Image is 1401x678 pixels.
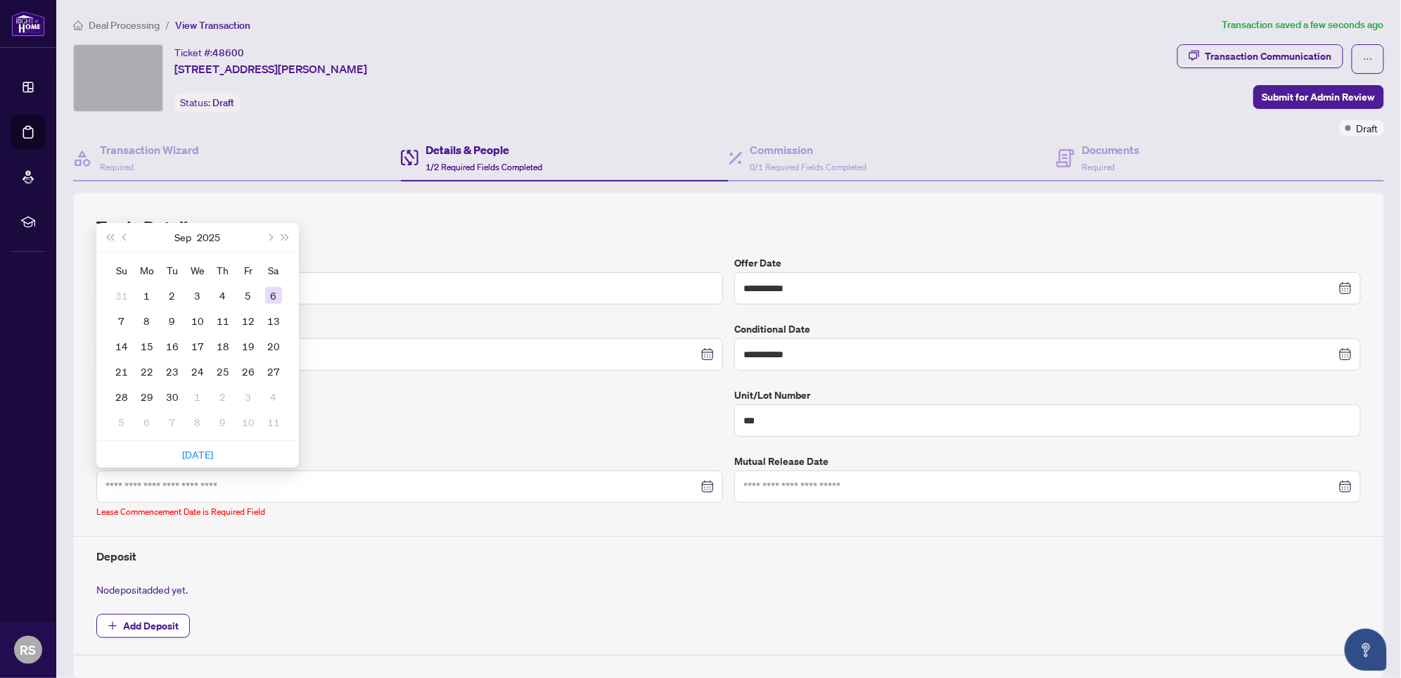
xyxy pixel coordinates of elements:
div: 5 [113,414,130,430]
div: 9 [164,312,181,329]
td: 2025-09-26 [236,359,261,384]
td: 2025-09-20 [261,333,286,359]
button: Last year (Control + left) [102,223,117,251]
div: Ticket #: [174,44,244,60]
div: 28 [113,388,130,405]
button: Next month (PageDown) [262,223,277,251]
button: Choose a year [198,223,221,251]
div: 24 [189,363,206,380]
div: 14 [113,338,130,354]
button: Choose a month [175,223,192,251]
a: [DATE] [182,448,213,461]
h4: Deposit [96,548,1361,565]
th: Su [109,257,134,283]
div: 7 [113,312,130,329]
div: 5 [240,287,257,304]
h4: Documents [1082,141,1140,158]
td: 2025-10-05 [109,409,134,435]
span: 48600 [212,46,244,59]
th: We [185,257,210,283]
div: 11 [265,414,282,430]
div: 10 [240,414,257,430]
button: Next year (Control + right) [278,223,293,251]
td: 2025-09-25 [210,359,236,384]
td: 2025-09-08 [134,308,160,333]
span: 0/1 Required Fields Completed [750,162,866,172]
span: home [73,20,83,30]
td: 2025-10-07 [160,409,185,435]
td: 2025-09-06 [261,283,286,308]
td: 2025-09-11 [210,308,236,333]
div: Transaction Communication [1205,45,1332,68]
div: Status: [174,93,240,112]
td: 2025-09-15 [134,333,160,359]
th: Tu [160,257,185,283]
div: 29 [139,388,155,405]
span: [STREET_ADDRESS][PERSON_NAME] [174,60,367,77]
div: 2 [215,388,231,405]
div: 21 [113,363,130,380]
div: 7 [164,414,181,430]
li: / [165,17,169,33]
div: 4 [265,388,282,405]
td: 2025-09-24 [185,359,210,384]
td: 2025-10-02 [210,384,236,409]
td: 2025-09-18 [210,333,236,359]
td: 2025-09-03 [185,283,210,308]
div: 1 [189,388,206,405]
div: 26 [240,363,257,380]
span: Draft [1357,120,1378,136]
td: 2025-09-02 [160,283,185,308]
div: 17 [189,338,206,354]
td: 2025-08-31 [109,283,134,308]
div: 22 [139,363,155,380]
td: 2025-09-17 [185,333,210,359]
td: 2025-10-01 [185,384,210,409]
label: Leased Price [96,255,723,271]
span: Required [1082,162,1115,172]
button: Submit for Admin Review [1253,85,1384,109]
td: 2025-09-30 [160,384,185,409]
span: Submit for Admin Review [1262,86,1375,108]
th: Mo [134,257,160,283]
th: Th [210,257,236,283]
td: 2025-09-19 [236,333,261,359]
span: Add Deposit [123,615,179,637]
div: 8 [139,312,155,329]
td: 2025-09-27 [261,359,286,384]
td: 2025-10-06 [134,409,160,435]
div: 8 [189,414,206,430]
td: 2025-09-07 [109,308,134,333]
td: 2025-09-12 [236,308,261,333]
label: Mutual Release Date [734,454,1361,469]
div: 16 [164,338,181,354]
div: 12 [240,312,257,329]
th: Fr [236,257,261,283]
td: 2025-10-10 [236,409,261,435]
div: 1 [139,287,155,304]
span: Draft [212,96,234,109]
td: 2025-10-04 [261,384,286,409]
td: 2025-09-13 [261,308,286,333]
div: 13 [265,312,282,329]
div: 15 [139,338,155,354]
td: 2025-09-10 [185,308,210,333]
th: Sa [261,257,286,283]
td: 2025-09-05 [236,283,261,308]
label: Offer Date [734,255,1361,271]
img: logo [11,11,45,37]
span: No deposit added yet. [96,583,188,596]
td: 2025-09-28 [109,384,134,409]
td: 2025-09-22 [134,359,160,384]
div: 20 [265,338,282,354]
div: 27 [265,363,282,380]
article: Transaction saved a few seconds ago [1222,17,1384,33]
div: 25 [215,363,231,380]
button: Transaction Communication [1177,44,1343,68]
button: Open asap [1345,629,1387,671]
td: 2025-09-04 [210,283,236,308]
td: 2025-10-03 [236,384,261,409]
button: Add Deposit [96,614,190,638]
span: Deal Processing [89,19,160,32]
span: Lease Commencement Date is Required Field [96,506,265,517]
